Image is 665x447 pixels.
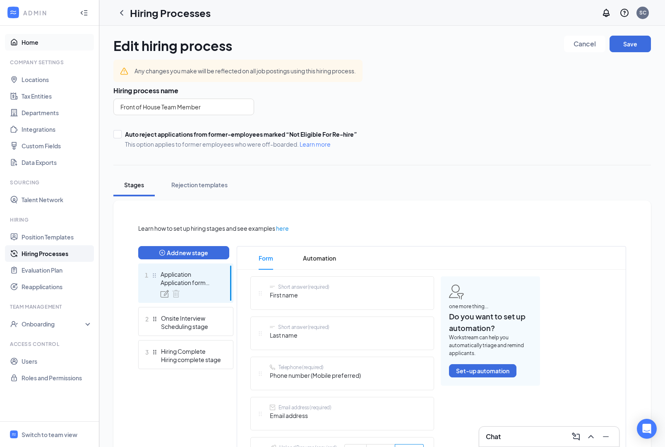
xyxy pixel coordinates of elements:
div: Application form stage [161,278,221,287]
span: 3 [145,347,149,357]
a: Integrations [22,121,92,138]
svg: Drag [151,273,157,278]
button: plus-circleAdd new stage [138,246,229,259]
div: Any changes you make will be reflected on all job postings using this hiring process. [134,66,356,75]
span: Do you want to set up automation? [449,311,532,334]
div: Onboarding [22,320,85,328]
span: 2 [145,314,149,324]
div: Onsite Interview [161,314,221,322]
span: Email address [270,411,331,420]
div: Hiring [10,216,91,223]
a: Data Exports [22,154,92,171]
h3: Chat [486,432,501,441]
a: Tax Entities [22,88,92,104]
div: Sourcing [10,179,91,186]
div: Open Intercom Messenger [637,419,657,439]
button: Minimize [599,430,612,443]
svg: Drag [152,316,158,322]
svg: WorkstreamLogo [9,8,17,17]
a: Users [22,353,92,370]
svg: UserCheck [10,320,18,328]
a: Position Templates [22,229,92,245]
a: Cancel [564,36,605,56]
button: ChevronUp [584,430,598,443]
a: Home [22,34,92,51]
div: Rejection templates [171,181,228,189]
button: Set-up automation [449,364,516,377]
div: Hiring Complete [161,347,221,355]
div: Scheduling stage [161,322,221,331]
div: Access control [10,341,91,348]
div: Auto reject applications from former-employees marked “Not Eligible For Re-hire” [125,130,357,138]
svg: ChevronUp [586,432,596,442]
div: Telephone (required) [278,364,324,371]
a: Evaluation Plan [22,262,92,278]
span: plus-circle [159,250,165,256]
span: Form [259,246,273,270]
svg: Minimize [601,432,611,442]
div: Email address (required) [278,404,331,411]
svg: Collapse [80,9,88,17]
h1: Edit hiring process [113,36,232,56]
a: Learn more [300,140,331,148]
svg: ComposeMessage [571,432,581,442]
span: First name [270,290,329,300]
a: Locations [22,71,92,88]
div: Short answer (required) [278,324,329,331]
svg: Drag [257,371,263,377]
a: Departments [22,104,92,121]
svg: QuestionInfo [619,8,629,18]
span: 1 [145,270,148,280]
svg: Drag [257,290,263,296]
div: Stages [122,181,146,189]
div: ADMIN [23,9,72,17]
svg: Warning [120,67,128,75]
h3: Hiring process name [113,86,651,95]
a: here [276,224,289,233]
svg: Drag [257,331,263,336]
svg: ChevronLeft [117,8,127,18]
div: Team Management [10,303,91,310]
div: Hiring complete stage [161,355,221,364]
div: Switch to team view [22,430,77,439]
input: Name of hiring process [113,99,254,115]
svg: Drag [257,411,263,417]
svg: Drag [152,349,158,355]
span: Last name [270,331,329,340]
span: Workstream can help you automatically triage and remind applicants. [449,334,532,358]
div: Company Settings [10,59,91,66]
svg: Notifications [601,8,611,18]
button: Cancel [564,36,605,52]
span: Learn how to set up hiring stages and see examples [138,224,275,233]
span: Phone number (Mobile preferred) [270,371,361,380]
div: Short answer (required) [278,283,329,290]
span: Cancel [574,41,596,47]
a: Custom Fields [22,138,92,154]
span: one more thing... [449,303,532,311]
span: This option applies to former employees who were off-boarded. [125,140,357,148]
span: Automation [303,246,336,270]
a: Talent Network [22,191,92,208]
button: ComposeMessage [569,430,583,443]
svg: WorkstreamLogo [11,432,17,437]
a: Hiring Processes [22,245,92,262]
button: Save [610,36,651,52]
div: SC [639,9,646,16]
a: Roles and Permissions [22,370,92,386]
h1: Hiring Processes [130,6,211,20]
div: Application [161,270,221,278]
a: Reapplications [22,278,92,295]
